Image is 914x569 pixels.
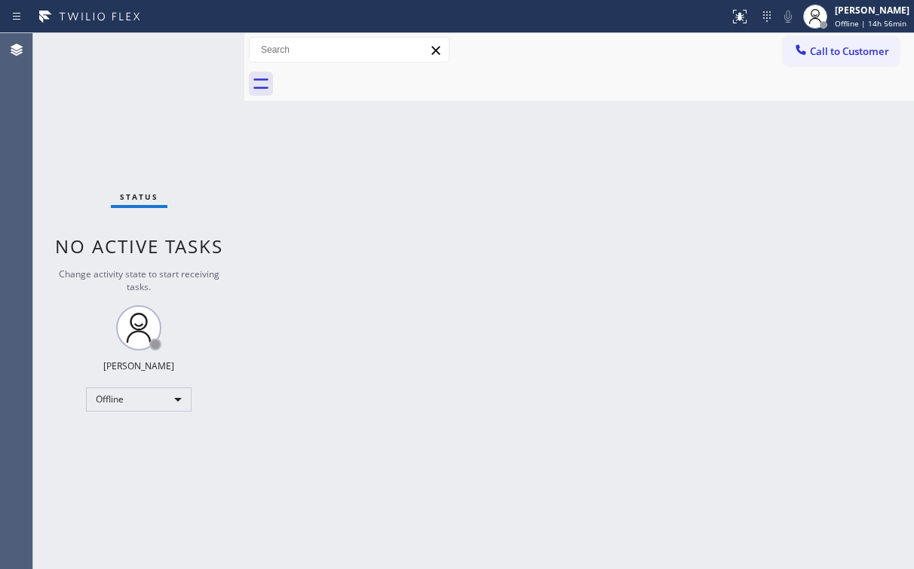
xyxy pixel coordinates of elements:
div: Offline [86,387,192,411]
span: Call to Customer [810,44,889,58]
span: No active tasks [55,234,223,258]
span: Status [120,191,158,202]
span: Change activity state to start receiving tasks. [59,268,219,293]
span: Offline | 14h 56min [835,18,906,29]
div: [PERSON_NAME] [835,4,909,17]
button: Mute [778,6,799,27]
input: Search [250,38,449,62]
div: [PERSON_NAME] [103,359,174,372]
button: Call to Customer [784,37,899,66]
